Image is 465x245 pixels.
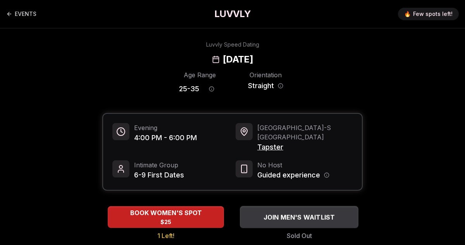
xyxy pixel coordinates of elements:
[157,231,174,240] span: 1 Left!
[278,83,283,89] button: Orientation information
[6,6,36,22] a: Back to events
[248,80,274,91] span: Straight
[257,160,329,170] span: No Host
[223,53,253,66] h2: [DATE]
[287,231,312,240] span: Sold Out
[129,208,203,217] span: BOOK WOMEN'S SPOT
[257,123,353,142] span: [GEOGRAPHIC_DATA] - S [GEOGRAPHIC_DATA]
[179,70,220,80] div: Age Range
[179,83,199,94] span: 25 - 35
[206,41,259,49] div: Luvvly Speed Dating
[240,206,358,228] button: JOIN MEN'S WAITLIST - Sold Out
[108,206,224,228] button: BOOK WOMEN'S SPOT - 1 Left!
[262,212,337,222] span: JOIN MEN'S WAITLIST
[257,142,353,153] span: Tapster
[203,80,220,97] button: Age range information
[134,123,197,132] span: Evening
[134,170,184,181] span: 6-9 First Dates
[134,132,197,143] span: 4:00 PM - 6:00 PM
[245,70,286,80] div: Orientation
[257,170,320,181] span: Guided experience
[404,10,411,18] span: 🔥
[160,218,171,226] span: $25
[413,10,453,18] span: Few spots left!
[324,172,329,178] button: Host information
[214,8,251,20] a: LUVVLY
[134,160,184,170] span: Intimate Group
